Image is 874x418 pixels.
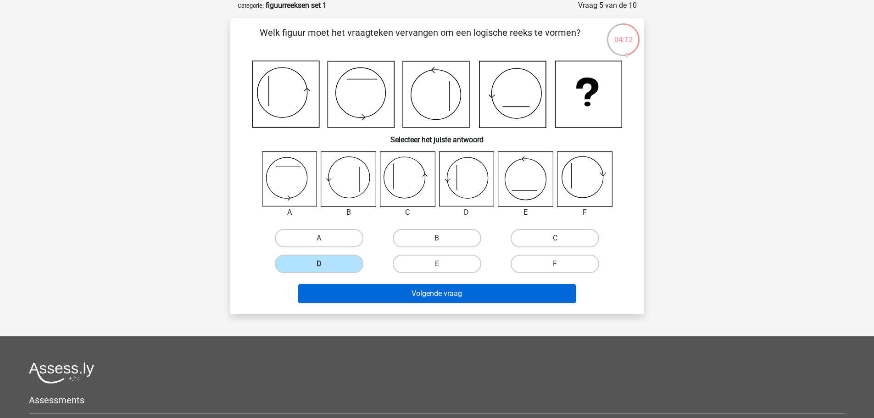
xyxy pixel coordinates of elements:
[29,395,845,406] h5: Assessments
[393,229,481,247] label: B
[266,1,327,10] strong: figuurreeksen set 1
[238,2,264,9] small: Categorie:
[373,207,442,218] div: C
[245,26,595,53] p: Welk figuur moet het vraagteken vervangen om een logische reeks te vormen?
[314,207,383,218] div: B
[550,207,619,218] div: F
[275,255,363,273] label: D
[275,229,363,247] label: A
[511,229,599,247] label: C
[432,207,501,218] div: D
[606,22,640,45] div: 04:12
[393,255,481,273] label: E
[511,255,599,273] label: F
[245,128,629,144] h6: Selecteer het juiste antwoord
[491,207,560,218] div: E
[298,284,576,303] button: Volgende vraag
[29,362,94,384] img: Assessly logo
[255,207,324,218] div: A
